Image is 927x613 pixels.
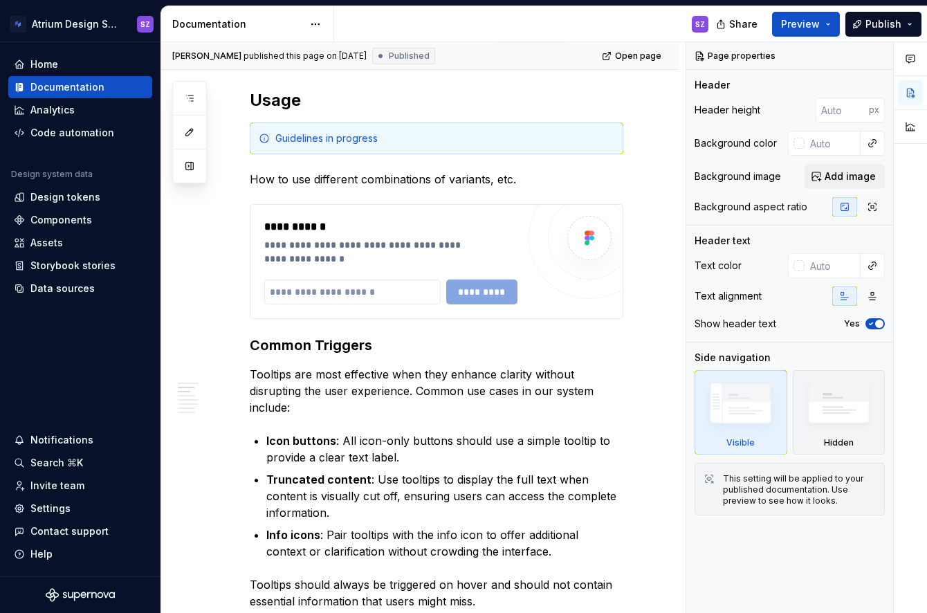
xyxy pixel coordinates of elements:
input: Auto [805,253,861,278]
div: Data sources [30,282,95,295]
div: Header height [695,103,760,117]
div: Storybook stories [30,259,116,273]
div: Home [30,57,58,71]
a: Analytics [8,99,152,121]
svg: Supernova Logo [46,588,115,602]
a: Code automation [8,122,152,144]
button: Help [8,543,152,565]
p: How to use different combinations of variants, etc. [250,171,623,187]
a: Invite team [8,475,152,497]
strong: Icon buttons [266,434,336,448]
button: Preview [772,12,840,37]
div: Notifications [30,433,93,447]
button: Publish [845,12,921,37]
p: : All icon-only buttons should use a simple tooltip to provide a clear text label. [266,432,623,466]
p: : Use tooltips to display the full text when content is visually cut off, ensuring users can acce... [266,471,623,521]
a: Components [8,209,152,231]
div: This setting will be applied to your published documentation. Use preview to see how it looks. [723,473,876,506]
p: : Pair tooltips with the info icon to offer additional context or clarification without crowding ... [266,527,623,560]
div: Guidelines in progress [275,131,614,145]
a: Assets [8,232,152,254]
span: Add image [825,170,876,183]
p: px [869,104,879,116]
button: Search ⌘K [8,452,152,474]
div: Visible [695,370,787,455]
a: Settings [8,497,152,520]
h2: Usage [250,89,623,111]
div: Header text [695,234,751,248]
strong: Info icons [266,528,320,542]
a: Open page [598,46,668,66]
div: Visible [726,437,755,448]
div: Header [695,78,730,92]
button: Add image [805,164,885,189]
div: SZ [695,19,705,30]
span: Preview [781,17,820,31]
div: Design tokens [30,190,100,204]
div: Documentation [30,80,104,94]
div: Atrium Design System [32,17,120,31]
p: Tooltips are most effective when they enhance clarity without disrupting the user experience. Com... [250,366,623,416]
div: Background aspect ratio [695,200,807,214]
label: Yes [844,318,860,329]
h3: Common Triggers [250,336,623,355]
button: Share [709,12,767,37]
a: Data sources [8,277,152,300]
div: Hidden [793,370,885,455]
div: Assets [30,236,63,250]
div: Background image [695,170,781,183]
p: Tooltips should always be triggered on hover and should not contain essential information that us... [250,576,623,610]
span: Published [389,51,430,62]
div: Design system data [11,169,93,180]
div: Hidden [824,437,854,448]
a: Documentation [8,76,152,98]
div: Code automation [30,126,114,140]
span: Publish [865,17,901,31]
button: Atrium Design SystemSZ [3,9,158,39]
strong: Truncated content [266,473,371,486]
span: Share [729,17,758,31]
a: Storybook stories [8,255,152,277]
div: Background color [695,136,777,150]
div: Search ⌘K [30,456,83,470]
button: Notifications [8,429,152,451]
img: d4286e81-bf2d-465c-b469-1298f2b8eabd.png [10,16,26,33]
a: Design tokens [8,186,152,208]
div: Text color [695,259,742,273]
button: Contact support [8,520,152,542]
div: Invite team [30,479,84,493]
div: Contact support [30,524,109,538]
span: [PERSON_NAME] [172,51,241,62]
div: SZ [140,19,150,30]
input: Auto [816,98,869,122]
div: Documentation [172,17,303,31]
a: Home [8,53,152,75]
div: Components [30,213,92,227]
div: Text alignment [695,289,762,303]
div: Analytics [30,103,75,117]
span: Open page [615,51,661,62]
div: Help [30,547,53,561]
div: published this page on [DATE] [244,51,367,62]
div: Settings [30,502,71,515]
div: Show header text [695,317,776,331]
div: Side navigation [695,351,771,365]
input: Auto [805,131,861,156]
